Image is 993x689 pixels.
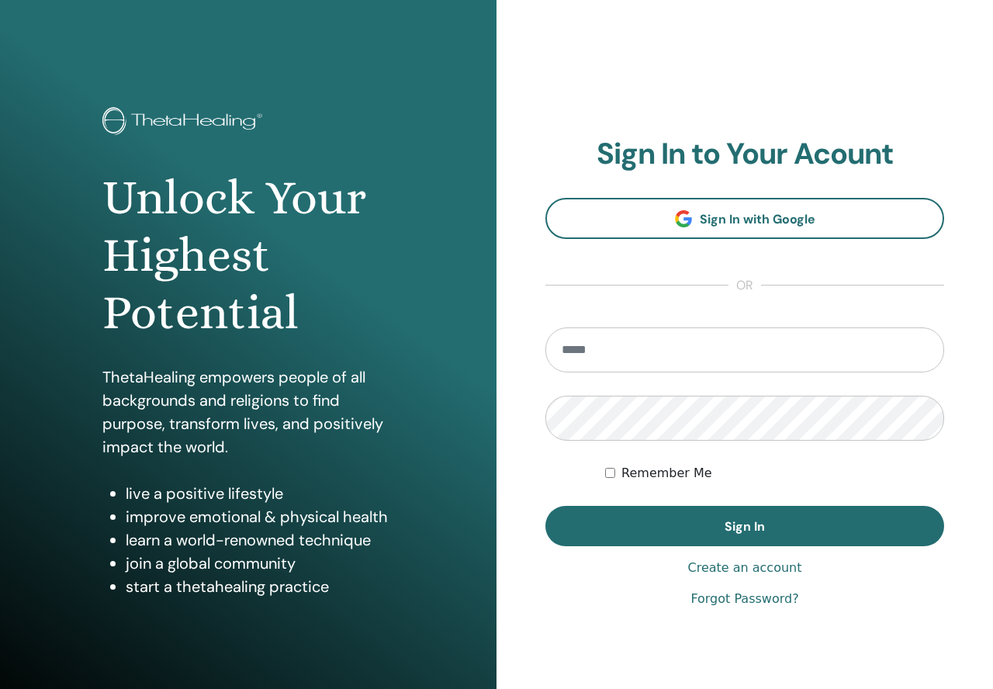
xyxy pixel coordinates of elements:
li: start a thetahealing practice [126,575,395,598]
li: live a positive lifestyle [126,482,395,505]
p: ThetaHealing empowers people of all backgrounds and religions to find purpose, transform lives, a... [102,365,395,459]
a: Create an account [687,559,801,577]
span: or [728,276,761,295]
a: Sign In with Google [545,198,944,239]
span: Sign In with Google [700,211,815,227]
span: Sign In [725,518,765,535]
button: Sign In [545,506,944,546]
li: join a global community [126,552,395,575]
li: learn a world-renowned technique [126,528,395,552]
label: Remember Me [621,464,712,483]
li: improve emotional & physical health [126,505,395,528]
h1: Unlock Your Highest Potential [102,169,395,342]
a: Forgot Password? [690,590,798,608]
div: Keep me authenticated indefinitely or until I manually logout [605,464,944,483]
h2: Sign In to Your Acount [545,137,944,172]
